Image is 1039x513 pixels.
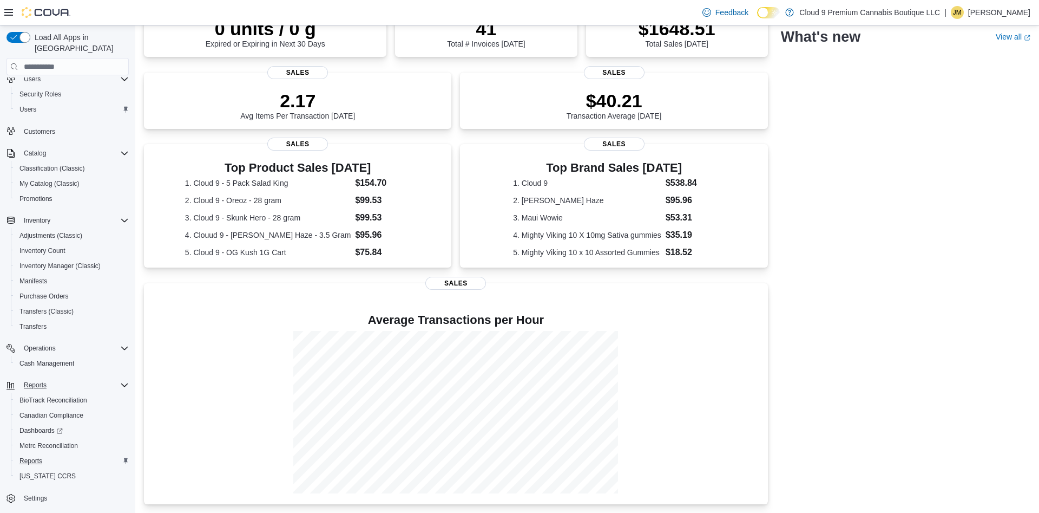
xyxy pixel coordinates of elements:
[11,304,133,319] button: Transfers (Classic)
[11,191,133,206] button: Promotions
[267,66,328,79] span: Sales
[1024,34,1030,41] svg: External link
[11,356,133,371] button: Cash Management
[19,147,50,160] button: Catalog
[19,125,60,138] a: Customers
[15,454,47,467] a: Reports
[15,88,65,101] a: Security Roles
[2,341,133,356] button: Operations
[19,379,51,392] button: Reports
[2,378,133,393] button: Reports
[15,320,51,333] a: Transfers
[447,18,525,48] div: Total # Invoices [DATE]
[447,18,525,40] p: 41
[11,423,133,438] a: Dashboards
[567,90,662,120] div: Transaction Average [DATE]
[639,18,715,48] div: Total Sales [DATE]
[19,307,74,316] span: Transfers (Classic)
[24,75,41,83] span: Users
[19,277,47,285] span: Manifests
[153,314,759,327] h4: Average Transactions per Hour
[11,393,133,408] button: BioTrack Reconciliation
[185,247,351,258] dt: 5. Cloud 9 - OG Kush 1G Cart
[513,178,661,189] dt: 1. Cloud 9
[584,66,645,79] span: Sales
[781,28,860,46] h2: What's new
[15,103,129,116] span: Users
[15,357,78,370] a: Cash Management
[19,194,52,203] span: Promotions
[19,472,76,480] span: [US_STATE] CCRS
[19,342,60,355] button: Operations
[666,246,715,259] dd: $18.52
[19,246,65,255] span: Inventory Count
[425,277,486,290] span: Sales
[19,292,69,301] span: Purchase Orders
[15,470,129,483] span: Washington CCRS
[15,88,129,101] span: Security Roles
[15,229,129,242] span: Adjustments (Classic)
[19,105,36,114] span: Users
[15,439,129,452] span: Metrc Reconciliation
[996,33,1030,41] a: View allExternal link
[11,258,133,274] button: Inventory Manager (Classic)
[11,161,133,176] button: Classification (Classic)
[15,192,57,205] a: Promotions
[19,125,129,138] span: Customers
[15,394,129,407] span: BioTrack Reconciliation
[513,230,661,241] dt: 4. Mighty Viking 10 X 10mg Sativa gummies
[15,409,88,422] a: Canadian Compliance
[2,213,133,228] button: Inventory
[15,470,80,483] a: [US_STATE] CCRS
[2,124,133,139] button: Customers
[11,408,133,423] button: Canadian Compliance
[19,359,74,368] span: Cash Management
[30,32,129,54] span: Load All Apps in [GEOGRAPHIC_DATA]
[15,259,129,272] span: Inventory Manager (Classic)
[15,305,78,318] a: Transfers (Classic)
[15,275,51,288] a: Manifests
[240,90,355,120] div: Avg Items Per Transaction [DATE]
[15,103,41,116] a: Users
[11,274,133,289] button: Manifests
[15,424,67,437] a: Dashboards
[2,490,133,506] button: Settings
[513,212,661,223] dt: 3. Maui Wowie
[15,177,129,190] span: My Catalog (Classic)
[19,73,45,86] button: Users
[15,275,129,288] span: Manifests
[15,305,129,318] span: Transfers (Classic)
[355,211,410,224] dd: $99.53
[2,72,133,87] button: Users
[19,457,42,465] span: Reports
[666,177,715,190] dd: $538.84
[11,453,133,469] button: Reports
[15,177,84,190] a: My Catalog (Classic)
[11,228,133,243] button: Adjustments (Classic)
[22,7,70,18] img: Cova
[757,18,758,19] span: Dark Mode
[19,179,80,188] span: My Catalog (Classic)
[944,6,946,19] p: |
[15,454,129,467] span: Reports
[11,243,133,258] button: Inventory Count
[584,138,645,151] span: Sales
[19,73,129,86] span: Users
[19,426,63,435] span: Dashboards
[19,164,85,173] span: Classification (Classic)
[951,6,964,19] div: Jonathan Martin
[715,7,748,18] span: Feedback
[15,424,129,437] span: Dashboards
[185,230,351,241] dt: 4. Clouud 9 - [PERSON_NAME] Haze - 3.5 Gram
[240,90,355,112] p: 2.17
[11,176,133,191] button: My Catalog (Classic)
[185,161,411,174] h3: Top Product Sales [DATE]
[15,409,129,422] span: Canadian Compliance
[24,216,50,225] span: Inventory
[15,357,129,370] span: Cash Management
[15,290,73,303] a: Purchase Orders
[267,138,328,151] span: Sales
[639,18,715,40] p: $1648.51
[24,344,56,353] span: Operations
[24,381,47,389] span: Reports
